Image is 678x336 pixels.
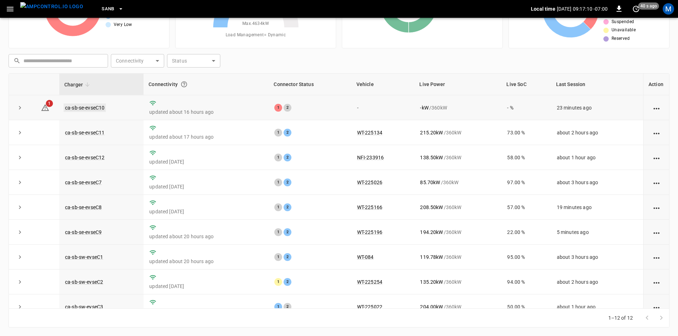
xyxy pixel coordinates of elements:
div: 2 [284,104,291,112]
span: 1 [46,100,53,107]
div: 1 [274,253,282,261]
div: 1 [274,104,282,112]
span: Load Management = Dynamic [226,32,286,39]
span: 40 s ago [638,2,659,10]
div: 2 [284,129,291,137]
p: [DATE] 09:17:10 -07:00 [557,5,608,12]
a: NFI-233916 [357,155,384,160]
img: ampcontrol.io logo [20,2,83,11]
div: / 360 kW [420,104,496,111]
div: 2 [284,178,291,186]
td: about 3 hours ago [551,245,643,270]
th: Connector Status [269,74,351,95]
div: 1 [274,203,282,211]
a: WT-225254 [357,279,382,285]
span: Very Low [114,21,132,28]
th: Last Session [551,74,643,95]
p: 135.20 kW [420,278,443,286]
th: Vehicle [351,74,415,95]
span: Suspended [612,18,634,26]
p: Local time [531,5,555,12]
td: - [351,95,415,120]
div: action cell options [652,229,661,236]
td: about 1 hour ago [551,294,643,319]
td: 73.00 % [501,120,551,145]
a: ca-sb-se-evseC12 [65,155,104,160]
div: action cell options [652,179,661,186]
div: 1 [274,303,282,311]
button: expand row [15,152,25,163]
a: ca-sb-sw-evseC1 [65,254,103,260]
td: 19 minutes ago [551,195,643,220]
button: expand row [15,227,25,238]
div: / 360 kW [420,179,496,186]
button: expand row [15,252,25,262]
p: updated [DATE] [149,158,263,165]
button: expand row [15,177,25,188]
p: updated about 20 hours ago [149,233,263,240]
p: - kW [420,104,428,111]
th: Live Power [414,74,501,95]
a: ca-sb-se-evseC10 [64,103,106,112]
button: expand row [15,127,25,138]
p: updated about 20 hours ago [149,258,263,265]
a: ca-sb-sw-evseC2 [65,279,103,285]
div: / 360 kW [420,229,496,236]
button: expand row [15,302,25,312]
p: updated [DATE] [149,208,263,215]
button: Connection between the charger and our software. [178,78,190,91]
td: 50.00 % [501,294,551,319]
p: updated about 15 hours ago [149,308,263,315]
div: action cell options [652,154,661,161]
div: action cell options [652,278,661,286]
div: 2 [284,253,291,261]
a: WT-084 [357,254,374,260]
td: about 3 hours ago [551,170,643,195]
td: 57.00 % [501,195,551,220]
a: WT-225134 [357,130,382,135]
div: / 360 kW [420,278,496,286]
span: Max. 4634 kW [242,20,269,27]
a: ca-sb-sw-evseC3 [65,304,103,310]
td: 23 minutes ago [551,95,643,120]
div: / 360 kW [420,204,496,211]
p: 194.20 kW [420,229,443,236]
div: action cell options [652,129,661,136]
td: 22.00 % [501,220,551,245]
div: 2 [284,303,291,311]
p: 208.50 kW [420,204,443,211]
span: Charger [64,80,92,89]
a: ca-sb-se-evseC8 [65,204,102,210]
div: 2 [284,228,291,236]
td: - % [501,95,551,120]
a: WT-225022 [357,304,382,310]
p: updated [DATE] [149,183,263,190]
div: / 360 kW [420,254,496,261]
div: 1 [274,154,282,161]
div: Connectivity [149,78,264,91]
div: action cell options [652,254,661,261]
div: action cell options [652,104,661,111]
div: 1 [274,178,282,186]
div: profile-icon [663,3,674,15]
td: 5 minutes ago [551,220,643,245]
span: SanB [102,5,114,13]
a: ca-sb-se-evseC11 [65,130,104,135]
div: / 360 kW [420,303,496,310]
p: 1–12 of 12 [608,314,633,321]
td: 97.00 % [501,170,551,195]
td: 95.00 % [501,245,551,270]
div: 2 [284,203,291,211]
a: 1 [41,104,49,110]
td: about 2 hours ago [551,270,643,294]
td: 94.00 % [501,270,551,294]
div: / 360 kW [420,154,496,161]
a: WT-225166 [357,204,382,210]
p: updated [DATE] [149,283,263,290]
div: / 360 kW [420,129,496,136]
div: 2 [284,278,291,286]
div: action cell options [652,303,661,310]
span: Reserved [612,35,630,42]
a: WT-225026 [357,180,382,185]
p: 204.00 kW [420,303,443,310]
